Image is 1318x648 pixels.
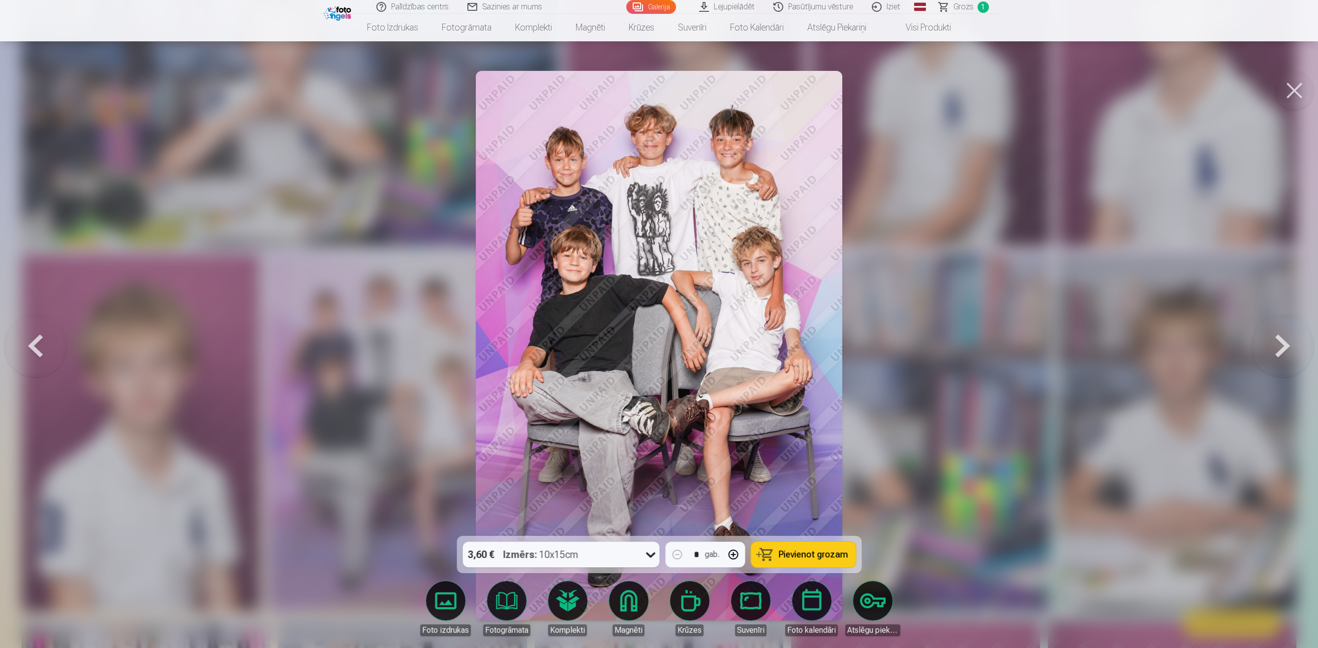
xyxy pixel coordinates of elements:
[564,14,617,41] a: Magnēti
[479,581,534,636] a: Fotogrāmata
[723,581,778,636] a: Suvenīri
[735,624,766,636] div: Suvenīri
[705,549,719,560] div: gab.
[953,1,974,13] span: Grozs
[324,4,354,21] img: /fa1
[718,14,796,41] a: Foto kalendāri
[540,581,595,636] a: Komplekti
[420,624,471,636] div: Foto izdrukas
[418,581,473,636] a: Foto izdrukas
[778,550,848,559] span: Pievienot grozam
[845,581,900,636] a: Atslēgu piekariņi
[503,542,578,567] div: 10x15cm
[355,14,430,41] a: Foto izdrukas
[666,14,718,41] a: Suvenīri
[878,14,963,41] a: Visi produkti
[978,1,989,13] span: 1
[503,548,537,561] strong: Izmērs :
[751,542,856,567] button: Pievienot grozam
[662,581,717,636] a: Krūzes
[845,624,900,636] div: Atslēgu piekariņi
[617,14,666,41] a: Krūzes
[613,624,644,636] div: Magnēti
[785,624,838,636] div: Foto kalendāri
[430,14,503,41] a: Fotogrāmata
[796,14,878,41] a: Atslēgu piekariņi
[548,624,587,636] div: Komplekti
[462,542,499,567] div: 3,60 €
[675,624,704,636] div: Krūzes
[503,14,564,41] a: Komplekti
[483,624,530,636] div: Fotogrāmata
[601,581,656,636] a: Magnēti
[784,581,839,636] a: Foto kalendāri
